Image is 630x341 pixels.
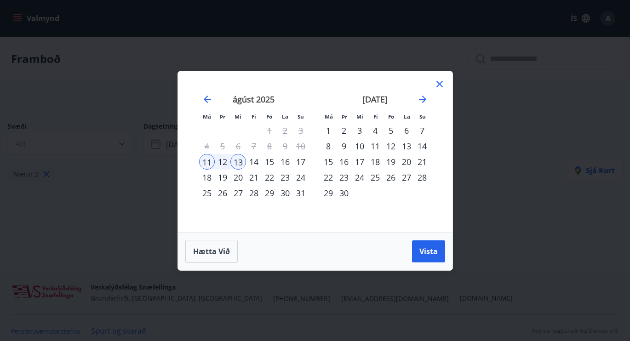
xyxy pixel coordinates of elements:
[388,113,394,120] small: Fö
[399,123,414,138] div: 6
[321,185,336,201] div: 29
[262,123,277,138] td: Not available. föstudagur, 1. ágúst 2025
[262,154,277,170] div: 15
[262,170,277,185] td: Choose föstudagur, 22. ágúst 2025 as your check-in date. It’s available.
[356,113,363,120] small: Mi
[383,138,399,154] div: 12
[414,138,430,154] td: Choose sunnudagur, 14. september 2025 as your check-in date. It’s available.
[383,170,399,185] td: Choose föstudagur, 26. september 2025 as your check-in date. It’s available.
[199,154,215,170] td: Selected as start date. mánudagur, 11. ágúst 2025
[373,113,378,120] small: Fi
[321,170,336,185] td: Choose mánudagur, 22. september 2025 as your check-in date. It’s available.
[336,185,352,201] td: Choose þriðjudagur, 30. september 2025 as your check-in date. It’s available.
[321,170,336,185] div: 22
[336,123,352,138] td: Choose þriðjudagur, 2. september 2025 as your check-in date. It’s available.
[293,185,309,201] div: 31
[414,123,430,138] td: Choose sunnudagur, 7. september 2025 as your check-in date. It’s available.
[321,138,336,154] td: Choose mánudagur, 8. september 2025 as your check-in date. It’s available.
[246,185,262,201] td: Choose fimmtudagur, 28. ágúst 2025 as your check-in date. It’s available.
[293,154,309,170] td: Choose sunnudagur, 17. ágúst 2025 as your check-in date. It’s available.
[293,170,309,185] td: Choose sunnudagur, 24. ágúst 2025 as your check-in date. It’s available.
[367,154,383,170] td: Choose fimmtudagur, 18. september 2025 as your check-in date. It’s available.
[336,185,352,201] div: 30
[277,123,293,138] td: Not available. laugardagur, 2. ágúst 2025
[367,138,383,154] div: 11
[293,154,309,170] div: 17
[246,154,262,170] div: 14
[277,154,293,170] td: Choose laugardagur, 16. ágúst 2025 as your check-in date. It’s available.
[321,123,336,138] td: Choose mánudagur, 1. september 2025 as your check-in date. It’s available.
[185,240,238,263] button: Hætta við
[367,138,383,154] td: Choose fimmtudagur, 11. september 2025 as your check-in date. It’s available.
[399,123,414,138] td: Choose laugardagur, 6. september 2025 as your check-in date. It’s available.
[262,138,277,154] td: Not available. föstudagur, 8. ágúst 2025
[215,170,230,185] td: Choose þriðjudagur, 19. ágúst 2025 as your check-in date. It’s available.
[293,170,309,185] div: 24
[367,123,383,138] td: Choose fimmtudagur, 4. september 2025 as your check-in date. It’s available.
[246,170,262,185] td: Choose fimmtudagur, 21. ágúst 2025 as your check-in date. It’s available.
[277,170,293,185] td: Choose laugardagur, 23. ágúst 2025 as your check-in date. It’s available.
[352,154,367,170] div: 17
[199,170,215,185] td: Choose mánudagur, 18. ágúst 2025 as your check-in date. It’s available.
[277,154,293,170] div: 16
[277,138,293,154] td: Not available. laugardagur, 9. ágúst 2025
[230,138,246,154] td: Not available. miðvikudagur, 6. ágúst 2025
[383,154,399,170] td: Choose föstudagur, 19. september 2025 as your check-in date. It’s available.
[352,138,367,154] td: Choose miðvikudagur, 10. september 2025 as your check-in date. It’s available.
[417,94,428,105] div: Move forward to switch to the next month.
[414,123,430,138] div: 7
[419,113,426,120] small: Su
[336,170,352,185] div: 23
[414,154,430,170] td: Choose sunnudagur, 21. september 2025 as your check-in date. It’s available.
[230,185,246,201] td: Choose miðvikudagur, 27. ágúst 2025 as your check-in date. It’s available.
[352,170,367,185] td: Choose miðvikudagur, 24. september 2025 as your check-in date. It’s available.
[399,170,414,185] td: Choose laugardagur, 27. september 2025 as your check-in date. It’s available.
[383,123,399,138] td: Choose föstudagur, 5. september 2025 as your check-in date. It’s available.
[202,94,213,105] div: Move backward to switch to the previous month.
[367,154,383,170] div: 18
[262,185,277,201] div: 29
[399,138,414,154] div: 13
[277,185,293,201] td: Choose laugardagur, 30. ágúst 2025 as your check-in date. It’s available.
[235,113,241,120] small: Mi
[336,138,352,154] div: 9
[215,185,230,201] td: Choose þriðjudagur, 26. ágúst 2025 as your check-in date. It’s available.
[262,170,277,185] div: 22
[336,123,352,138] div: 2
[383,138,399,154] td: Choose föstudagur, 12. september 2025 as your check-in date. It’s available.
[321,123,336,138] div: 1
[277,170,293,185] div: 23
[277,185,293,201] div: 30
[336,154,352,170] div: 16
[199,185,215,201] div: 25
[230,170,246,185] td: Choose miðvikudagur, 20. ágúst 2025 as your check-in date. It’s available.
[246,185,262,201] div: 28
[199,170,215,185] div: 18
[352,123,367,138] div: 3
[383,123,399,138] div: 5
[220,113,225,120] small: Þr
[321,154,336,170] td: Choose mánudagur, 15. september 2025 as your check-in date. It’s available.
[230,185,246,201] div: 27
[367,170,383,185] td: Choose fimmtudagur, 25. september 2025 as your check-in date. It’s available.
[293,138,309,154] td: Not available. sunnudagur, 10. ágúst 2025
[252,113,256,120] small: Fi
[246,138,262,154] td: Not available. fimmtudagur, 7. ágúst 2025
[321,138,336,154] div: 8
[266,113,272,120] small: Fö
[233,94,275,105] strong: ágúst 2025
[215,138,230,154] td: Not available. þriðjudagur, 5. ágúst 2025
[383,170,399,185] div: 26
[336,170,352,185] td: Choose þriðjudagur, 23. september 2025 as your check-in date. It’s available.
[282,113,288,120] small: La
[246,170,262,185] div: 21
[336,138,352,154] td: Choose þriðjudagur, 9. september 2025 as your check-in date. It’s available.
[203,113,211,120] small: Má
[325,113,333,120] small: Má
[189,82,441,221] div: Calendar
[399,138,414,154] td: Choose laugardagur, 13. september 2025 as your check-in date. It’s available.
[199,185,215,201] td: Choose mánudagur, 25. ágúst 2025 as your check-in date. It’s available.
[230,154,246,170] td: Selected as end date. miðvikudagur, 13. ágúst 2025
[412,240,445,262] button: Vista
[262,154,277,170] td: Choose föstudagur, 15. ágúst 2025 as your check-in date. It’s available.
